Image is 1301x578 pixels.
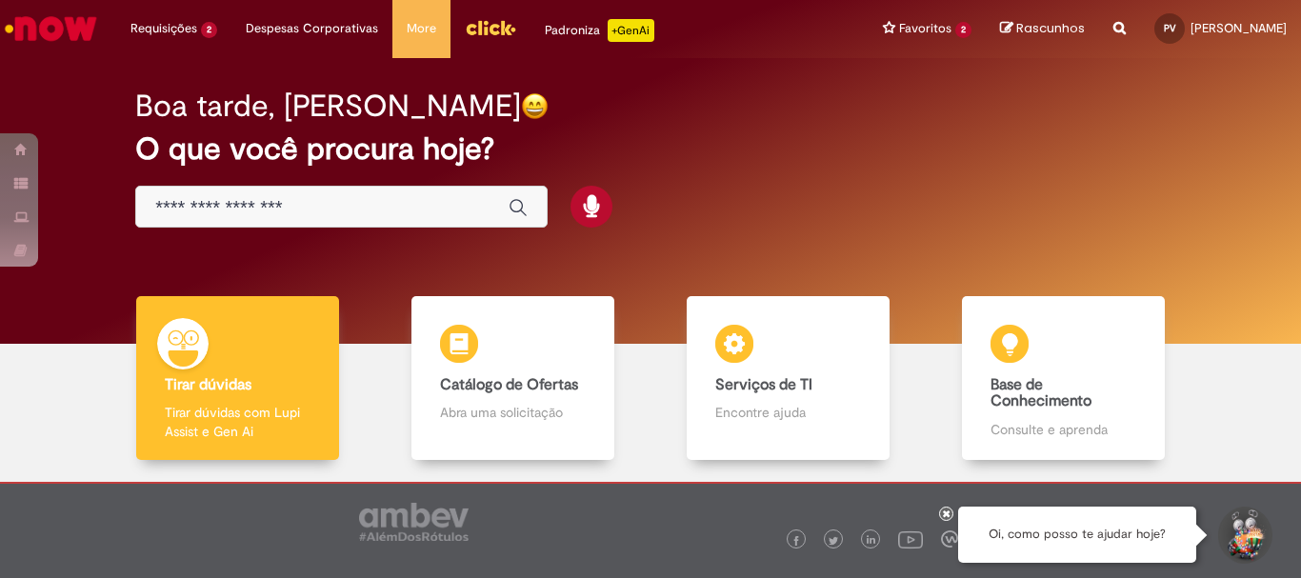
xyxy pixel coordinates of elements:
img: logo_footer_linkedin.png [867,535,876,547]
img: click_logo_yellow_360x200.png [465,13,516,42]
img: logo_footer_workplace.png [941,530,958,548]
a: Tirar dúvidas Tirar dúvidas com Lupi Assist e Gen Ai [100,296,375,461]
p: +GenAi [608,19,654,42]
span: Rascunhos [1016,19,1085,37]
div: Oi, como posso te ajudar hoje? [958,507,1196,563]
b: Catálogo de Ofertas [440,375,578,394]
img: logo_footer_facebook.png [791,536,801,546]
b: Base de Conhecimento [991,375,1091,411]
span: More [407,19,436,38]
span: 2 [201,22,217,38]
p: Abra uma solicitação [440,403,585,422]
h2: Boa tarde, [PERSON_NAME] [135,90,521,123]
a: Serviços de TI Encontre ajuda [650,296,926,461]
span: Favoritos [899,19,951,38]
div: Padroniza [545,19,654,42]
p: Tirar dúvidas com Lupi Assist e Gen Ai [165,403,310,441]
b: Tirar dúvidas [165,375,251,394]
img: logo_footer_youtube.png [898,527,923,551]
a: Base de Conhecimento Consulte e aprenda [926,296,1201,461]
img: logo_footer_twitter.png [829,536,838,546]
h2: O que você procura hoje? [135,132,1166,166]
a: Catálogo de Ofertas Abra uma solicitação [375,296,650,461]
span: 2 [955,22,971,38]
span: Despesas Corporativas [246,19,378,38]
span: [PERSON_NAME] [1191,20,1287,36]
button: Iniciar Conversa de Suporte [1215,507,1272,564]
img: ServiceNow [2,10,100,48]
img: happy-face.png [521,92,549,120]
span: PV [1164,22,1176,34]
p: Encontre ajuda [715,403,860,422]
a: Rascunhos [1000,20,1085,38]
span: Requisições [130,19,197,38]
b: Serviços de TI [715,375,812,394]
img: logo_footer_ambev_rotulo_gray.png [359,503,469,541]
p: Consulte e aprenda [991,420,1135,439]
